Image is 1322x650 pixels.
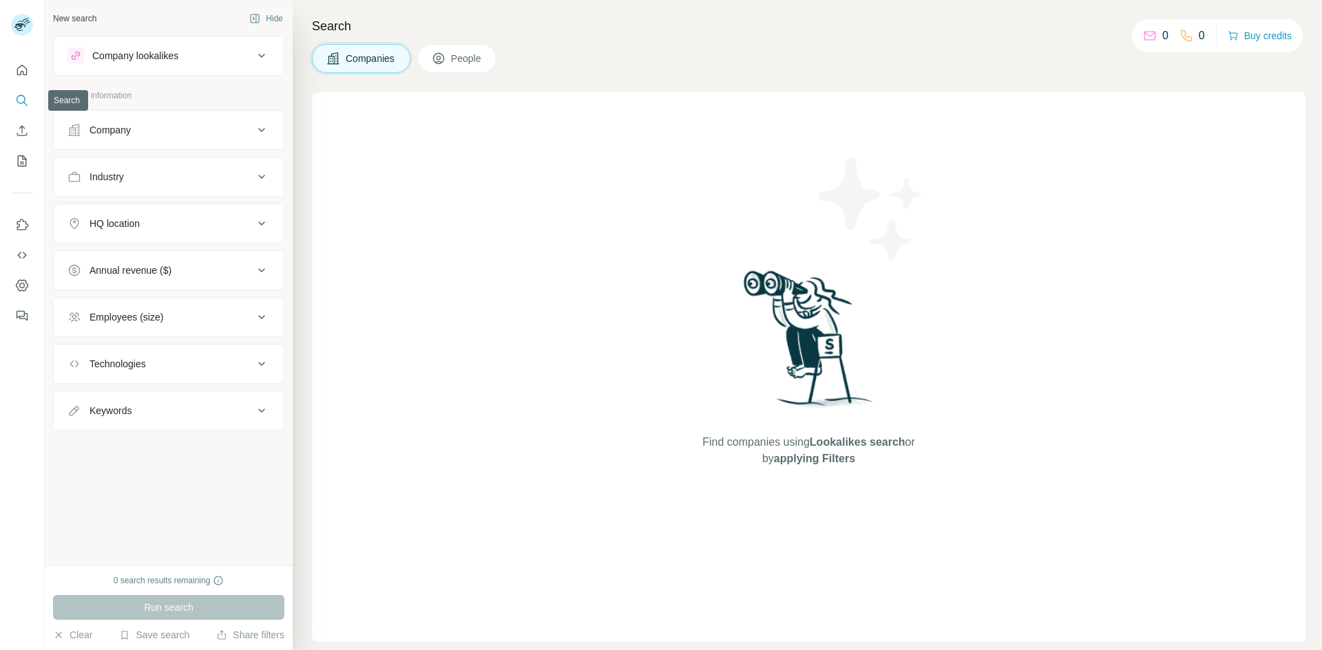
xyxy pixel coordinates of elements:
[90,404,132,418] div: Keywords
[54,113,284,147] button: Company
[54,39,284,72] button: Company lookalikes
[53,628,92,642] button: Clear
[240,8,293,29] button: Hide
[119,628,189,642] button: Save search
[451,52,483,65] span: People
[53,89,284,102] p: Company information
[11,303,33,328] button: Feedback
[1162,28,1168,44] p: 0
[1228,26,1292,45] button: Buy credits
[11,213,33,237] button: Use Surfe on LinkedIn
[698,434,919,467] span: Find companies using or by
[53,12,96,25] div: New search
[11,243,33,268] button: Use Surfe API
[1199,28,1205,44] p: 0
[54,207,284,240] button: HQ location
[54,347,284,380] button: Technologies
[90,263,171,277] div: Annual revenue ($)
[54,160,284,193] button: Industry
[90,123,131,137] div: Company
[90,357,146,371] div: Technologies
[810,436,905,448] span: Lookalikes search
[216,628,284,642] button: Share filters
[54,254,284,287] button: Annual revenue ($)
[54,394,284,427] button: Keywords
[11,58,33,83] button: Quick start
[11,149,33,173] button: My lists
[11,118,33,143] button: Enrich CSV
[90,217,140,230] div: HQ location
[11,273,33,298] button: Dashboard
[11,88,33,113] button: Search
[346,52,396,65] span: Companies
[54,301,284,334] button: Employees (size)
[114,574,224,587] div: 0 search results remaining
[809,147,933,271] img: Surfe Illustration - Stars
[92,49,178,63] div: Company lookalikes
[737,267,881,420] img: Surfe Illustration - Woman searching with binoculars
[774,453,855,464] span: applying Filters
[312,17,1305,36] h4: Search
[90,170,124,184] div: Industry
[90,310,163,324] div: Employees (size)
